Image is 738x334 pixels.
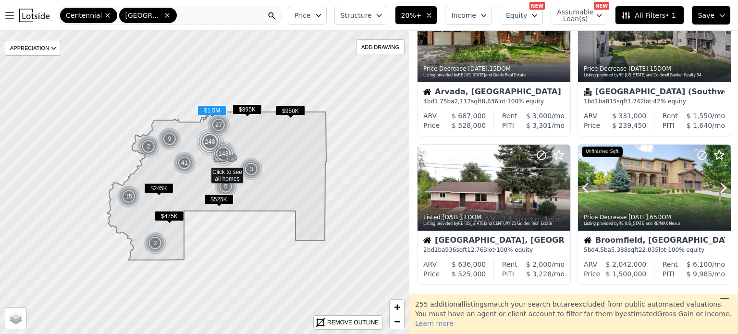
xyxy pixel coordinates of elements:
div: 255 additional listing s match your search but are excluded from public automated valuations. You... [409,294,738,334]
span: Structure [341,11,371,20]
img: Lotside [19,9,49,22]
span: $1.5M [197,105,227,115]
button: Income [445,6,492,25]
span: $ 525,000 [452,270,486,278]
div: ARV [423,260,437,269]
div: Unfinished Sqft [582,147,623,157]
span: [GEOGRAPHIC_DATA]-[GEOGRAPHIC_DATA]-[GEOGRAPHIC_DATA] [125,11,161,20]
div: Arvada, [GEOGRAPHIC_DATA] [423,88,565,98]
button: Structure [334,6,387,25]
div: [GEOGRAPHIC_DATA], [GEOGRAPHIC_DATA] [423,236,565,246]
div: /mo [514,121,565,130]
div: 15 [117,185,140,208]
span: 8,636 [482,98,498,105]
time: 2025-08-20 14:35 [468,65,488,72]
span: Income [451,11,476,20]
div: [GEOGRAPHIC_DATA] (Southwestern [GEOGRAPHIC_DATA]) [584,88,725,98]
span: $ 2,042,000 [606,260,647,268]
span: $525K [204,194,234,204]
div: /mo [678,260,725,269]
div: 9 [158,127,181,150]
span: 936 [445,247,456,253]
div: Listing provided by RE [US_STATE] and CENTURY 21 Golden Real Estate [423,221,566,227]
span: $ 3,228 [526,270,552,278]
img: g1.png [144,232,167,255]
div: 5 bd 4.5 ba sqft lot · 100% equity [584,246,725,254]
div: 5 [214,175,237,198]
div: $475K [155,211,184,225]
div: /mo [517,111,565,121]
img: Condominium [584,88,591,96]
span: $ 3,000 [526,112,552,120]
div: 2 bd 1 ba sqft lot · 100% equity [423,246,565,254]
div: 3 [240,158,263,181]
span: $ 1,500,000 [606,270,647,278]
div: Rent [502,111,517,121]
div: $895K [233,104,262,118]
span: + [394,301,400,313]
a: Layers [5,308,26,329]
div: Listing provided by RE [US_STATE] and Guide Real Estate [423,73,566,78]
span: 5,388 [611,247,627,253]
span: $ 1,640 [687,122,712,129]
div: Rent [502,260,517,269]
span: $ 9,985 [687,270,712,278]
div: $950K [276,106,305,120]
button: All Filters• 1 [615,6,684,25]
img: g1.png [207,113,231,136]
img: g5.png [196,127,225,156]
div: ADD DRAWING [357,40,404,54]
div: 41 [173,151,196,174]
time: 2025-08-20 06:00 [628,214,648,221]
div: Listing provided by RE [US_STATE] and RE/MAX Nexus [584,221,726,227]
div: ARV [584,260,597,269]
span: 12,763 [467,247,487,253]
span: All Filters • 1 [621,11,676,20]
div: Price [423,269,440,279]
div: Listed , 1 DOM [423,213,566,221]
img: g1.png [117,185,141,208]
div: $1.5M [197,105,227,119]
div: 2 [144,232,167,255]
img: g1.png [137,135,160,158]
div: 248 [196,127,224,156]
span: $ 331,000 [612,112,646,120]
a: Listed [DATE],1DOMListing provided byRE [US_STATE]and CENTURY 21 Golden Real EstateHouse[GEOGRAPH... [417,144,570,285]
div: PITI [502,269,514,279]
div: ARV [584,111,597,121]
span: $ 2,000 [526,260,552,268]
span: Equity [506,11,527,20]
a: Zoom in [390,300,404,314]
span: Assumable Loan(s) [557,9,588,22]
div: Rent [663,111,678,121]
div: Price Decrease , 15 DOM [423,65,566,73]
button: Assumable Loan(s) [551,6,607,25]
span: $ 6,100 [687,260,712,268]
span: $ 3,301 [526,122,552,129]
div: APPRECIATION [5,40,61,56]
div: Price Decrease , 65 DOM [584,213,726,221]
img: g1.png [158,127,182,150]
img: g1.png [173,151,197,174]
img: House [423,236,431,244]
a: Zoom out [390,314,404,329]
div: 1 bd 1 ba sqft lot · 42% equity [584,98,725,105]
span: $ 636,000 [452,260,486,268]
span: $ 528,000 [452,122,486,129]
span: Price [294,11,310,20]
button: 20%+ [395,6,438,25]
div: Price Decrease , 15 DOM [584,65,726,73]
div: ARV [423,111,437,121]
div: 143 [210,141,236,167]
span: $ 1,550 [687,112,712,120]
span: Learn more [415,320,454,327]
div: Price [423,121,440,130]
img: House [423,88,431,96]
div: 27 [207,113,230,136]
img: g3.png [210,141,237,167]
span: 815 [606,98,617,105]
div: $525K [204,194,234,208]
div: Broomfield, [GEOGRAPHIC_DATA] [584,236,725,246]
div: /mo [514,269,565,279]
span: $245K [144,183,173,193]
